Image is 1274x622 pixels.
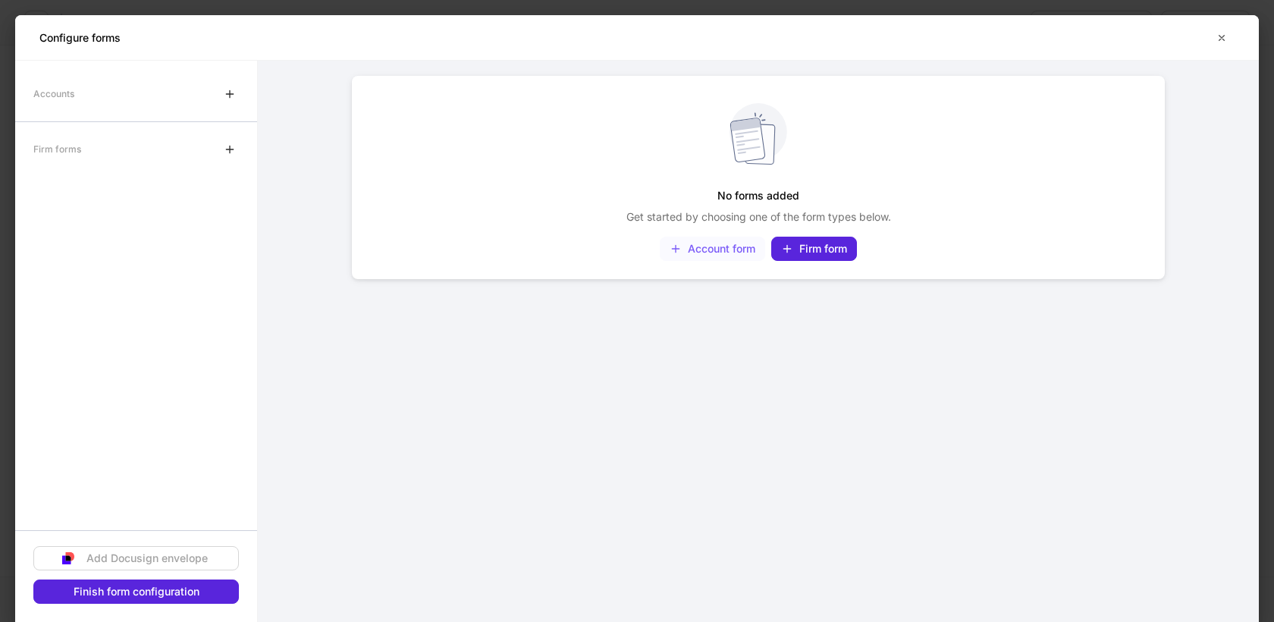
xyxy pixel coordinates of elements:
[33,580,239,604] button: Finish form configuration
[660,237,765,261] button: Account form
[74,586,199,597] div: Finish form configuration
[771,237,857,261] button: Firm form
[781,243,847,255] div: Firm form
[33,136,81,162] div: Firm forms
[39,30,121,46] h5: Configure forms
[717,182,799,209] h5: No forms added
[626,209,891,225] p: Get started by choosing one of the form types below.
[33,80,74,107] div: Accounts
[670,243,755,255] div: Account form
